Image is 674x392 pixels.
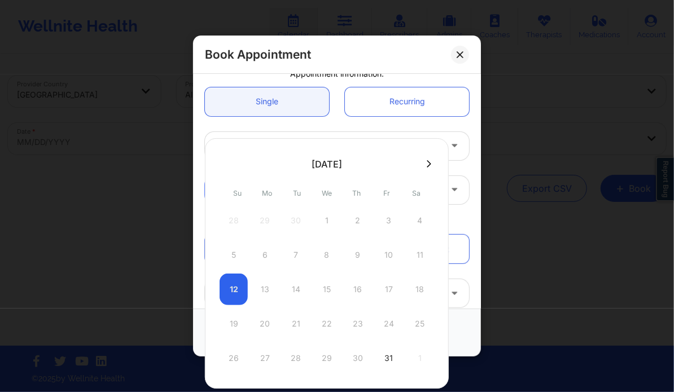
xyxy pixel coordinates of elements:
abbr: Sunday [233,189,242,197]
div: Patient information: [197,216,477,227]
div: Appointment information: [197,68,477,80]
h2: Book Appointment [205,47,311,62]
div: Fri Oct 31 2025 [375,342,403,374]
a: Single [205,87,329,116]
abbr: Wednesday [322,189,332,197]
abbr: Tuesday [293,189,301,197]
abbr: Friday [383,189,390,197]
abbr: Monday [262,189,272,197]
a: Recurring [345,87,469,116]
div: [DATE] [312,158,342,170]
abbr: Thursday [353,189,361,197]
div: Video-Call with Therapist (60 minutes) [214,132,441,160]
abbr: Saturday [413,189,421,197]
